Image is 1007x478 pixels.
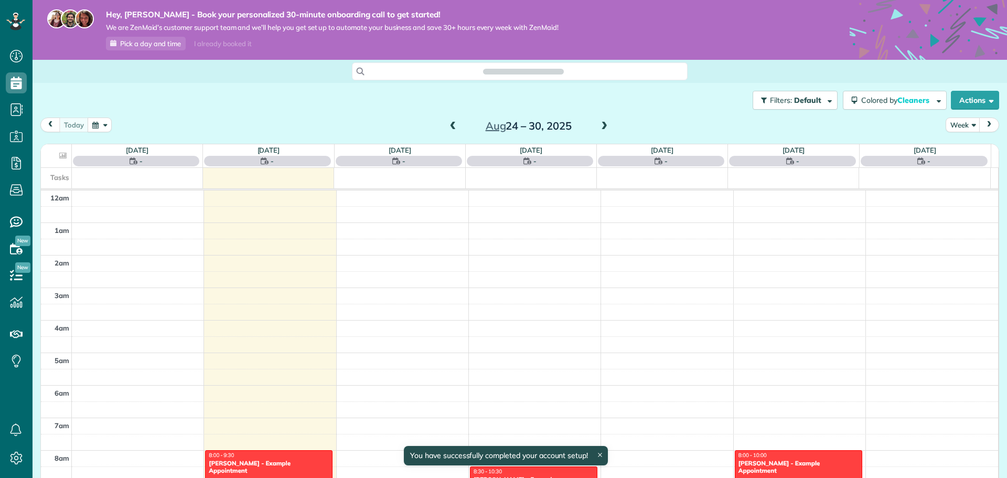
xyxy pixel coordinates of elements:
[843,91,947,110] button: Colored byCleaners
[188,37,258,50] div: I already booked it
[389,146,411,154] a: [DATE]
[40,118,60,132] button: prev
[463,120,594,132] h2: 24 – 30, 2025
[120,39,181,48] span: Pick a day and time
[651,146,673,154] a: [DATE]
[55,226,69,235] span: 1am
[106,23,559,32] span: We are ZenMaid’s customer support team and we’ll help you get set up to automate your business an...
[783,146,805,154] a: [DATE]
[75,9,94,28] img: michelle-19f622bdf1676172e81f8f8fba1fb50e276960ebfe0243fe18214015130c80e4.jpg
[796,156,799,166] span: -
[55,259,69,267] span: 2am
[946,118,980,132] button: Week
[50,173,69,182] span: Tasks
[897,95,931,105] span: Cleaners
[794,95,822,105] span: Default
[55,421,69,430] span: 7am
[753,91,838,110] button: Filters: Default
[770,95,792,105] span: Filters:
[50,194,69,202] span: 12am
[951,91,999,110] button: Actions
[927,156,930,166] span: -
[208,460,329,475] div: [PERSON_NAME] - Example Appointment
[15,236,30,246] span: New
[55,356,69,365] span: 5am
[520,146,542,154] a: [DATE]
[533,156,537,166] span: -
[494,66,553,77] span: Search ZenMaid…
[738,460,859,475] div: [PERSON_NAME] - Example Appointment
[979,118,999,132] button: next
[665,156,668,166] span: -
[486,119,506,132] span: Aug
[474,468,502,475] span: 8:30 - 10:30
[271,156,274,166] span: -
[126,146,148,154] a: [DATE]
[59,118,89,132] button: today
[258,146,280,154] a: [DATE]
[106,37,186,50] a: Pick a day and time
[106,9,559,20] strong: Hey, [PERSON_NAME] - Book your personalized 30-minute onboarding call to get started!
[404,446,608,465] div: You have successfully completed your account setup!
[55,324,69,332] span: 4am
[747,91,838,110] a: Filters: Default
[55,454,69,462] span: 8am
[738,452,767,459] span: 8:00 - 10:00
[861,95,933,105] span: Colored by
[55,291,69,300] span: 3am
[914,146,936,154] a: [DATE]
[15,262,30,273] span: New
[61,9,80,28] img: jorge-587dff0eeaa6aab1f244e6dc62b8924c3b6ad411094392a53c71c6c4a576187d.jpg
[47,9,66,28] img: maria-72a9807cf96188c08ef61303f053569d2e2a8a1cde33d635c8a3ac13582a053d.jpg
[209,452,234,459] span: 8:00 - 9:30
[55,389,69,397] span: 6am
[140,156,143,166] span: -
[402,156,405,166] span: -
